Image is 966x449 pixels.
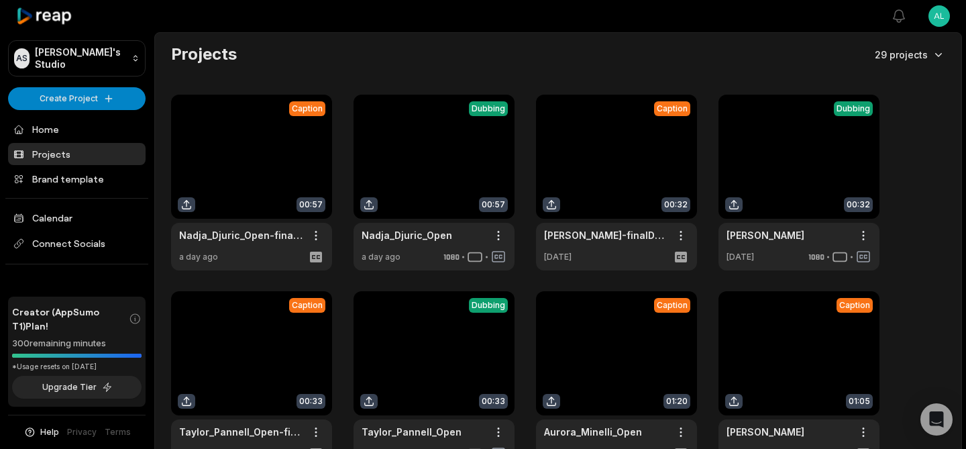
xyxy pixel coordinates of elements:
[67,426,97,438] a: Privacy
[544,425,642,439] a: Aurora_Minelli_Open
[14,48,30,68] div: AS
[920,403,953,436] div: Open Intercom Messenger
[362,228,452,242] a: Nadja_Djuric_Open
[12,376,142,399] button: Upgrade Tier
[8,168,146,190] a: Brand template
[12,337,142,350] div: 300 remaining minutes
[8,118,146,140] a: Home
[105,426,131,438] a: Terms
[727,425,804,439] a: [PERSON_NAME]
[40,426,59,438] span: Help
[23,426,59,438] button: Help
[8,207,146,229] a: Calendar
[179,425,303,439] a: Taylor_Pannell_Open-finalDubbedClip
[362,425,462,439] a: Taylor_Pannell_Open
[12,362,142,372] div: *Usage resets on [DATE]
[12,305,129,333] span: Creator (AppSumo T1) Plan!
[544,228,667,242] a: [PERSON_NAME]-finalDubbedClip
[875,48,945,62] button: 29 projects
[171,44,237,65] h2: Projects
[8,232,146,256] span: Connect Socials
[8,87,146,110] button: Create Project
[8,143,146,165] a: Projects
[727,228,804,242] a: [PERSON_NAME]
[179,228,303,242] a: Nadja_Djuric_Open-finalDubbedClip
[35,46,126,70] p: [PERSON_NAME]'s Studio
